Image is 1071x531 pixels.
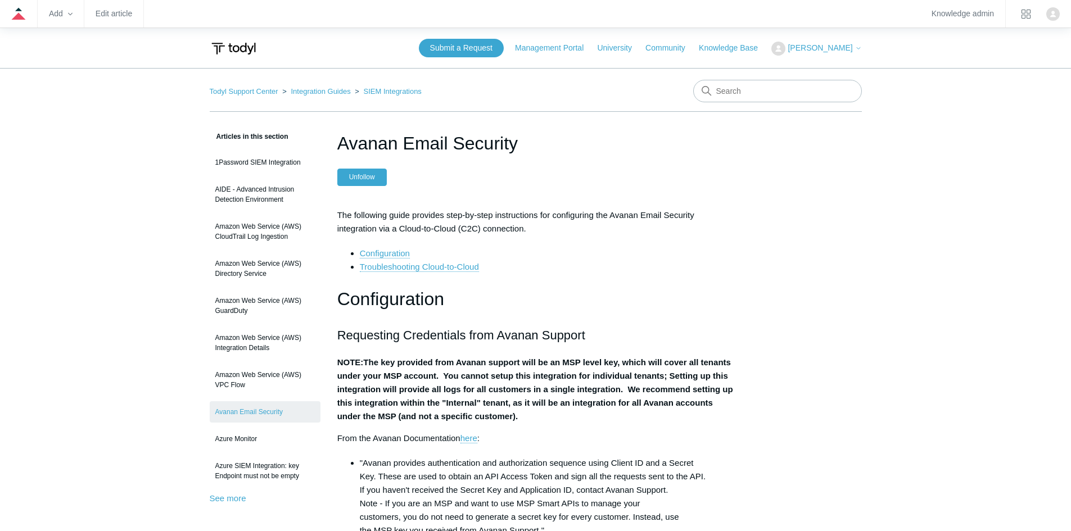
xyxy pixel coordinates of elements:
[337,357,733,421] strong: The key provided from Avanan support will be an MSP level key, which will cover all tenants under...
[364,87,422,96] a: SIEM Integrations
[1046,7,1060,21] img: user avatar
[515,42,595,54] a: Management Portal
[210,290,320,321] a: Amazon Web Service (AWS) GuardDuty
[210,179,320,210] a: AIDE - Advanced Intrusion Detection Environment
[210,87,278,96] a: Todyl Support Center
[210,216,320,247] a: Amazon Web Service (AWS) CloudTrail Log Ingestion
[210,401,320,423] a: Avanan Email Security
[353,87,422,96] li: SIEM Integrations
[645,42,697,54] a: Community
[788,43,852,52] span: [PERSON_NAME]
[210,87,281,96] li: Todyl Support Center
[337,169,387,185] button: Unfollow Article
[932,11,994,17] a: Knowledge admin
[210,455,320,487] a: Azure SIEM Integration: key Endpoint must not be empty
[337,208,734,235] p: The following guide provides step-by-step instructions for configuring the Avanan Email Security ...
[337,357,364,367] strong: NOTE:
[210,133,288,140] span: Articles in this section
[291,87,350,96] a: Integration Guides
[210,327,320,358] a: Amazon Web Service (AWS) Integration Details
[337,325,734,345] h2: Requesting Credentials from Avanan Support
[419,39,504,57] a: Submit a Request
[337,130,734,157] h1: Avanan Email Security
[460,433,477,443] a: here
[1046,7,1060,21] zd-hc-trigger: Click your profile icon to open the profile menu
[210,152,320,173] a: 1Password SIEM Integration
[210,493,246,503] a: See more
[210,364,320,396] a: Amazon Web Service (AWS) VPC Flow
[280,87,353,96] li: Integration Guides
[210,38,257,59] img: Todyl Support Center Help Center home page
[337,432,734,445] p: From the Avanan Documentation :
[96,11,132,17] a: Edit article
[210,428,320,450] a: Azure Monitor
[699,42,769,54] a: Knowledge Base
[360,262,479,272] a: Troubleshooting Cloud-to-Cloud
[360,248,410,258] a: Configuration
[337,285,734,314] h1: Configuration
[771,42,861,56] button: [PERSON_NAME]
[693,80,862,102] input: Search
[597,42,643,54] a: University
[210,253,320,284] a: Amazon Web Service (AWS) Directory Service
[49,11,73,17] zd-hc-trigger: Add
